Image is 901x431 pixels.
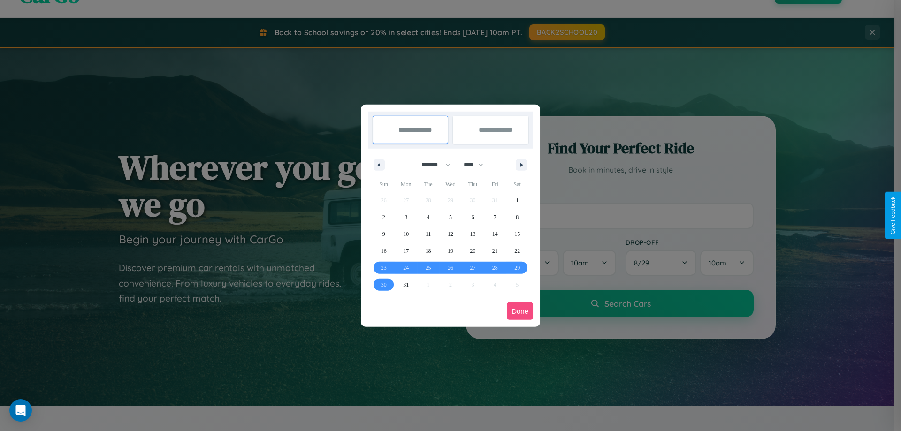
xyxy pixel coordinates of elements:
span: 22 [514,242,520,259]
span: 25 [426,259,431,276]
div: Give Feedback [890,197,896,234]
button: 5 [439,209,461,226]
span: 8 [516,209,519,226]
span: 2 [382,209,385,226]
button: 25 [417,259,439,276]
button: 15 [506,226,528,242]
span: 28 [492,259,498,276]
span: 23 [381,259,387,276]
button: 2 [373,209,395,226]
span: 17 [403,242,409,259]
span: Sun [373,177,395,192]
span: Thu [462,177,484,192]
span: Sat [506,177,528,192]
button: 31 [395,276,417,293]
button: 26 [439,259,461,276]
span: 31 [403,276,409,293]
button: 1 [506,192,528,209]
span: 20 [470,242,475,259]
button: 19 [439,242,461,259]
button: 10 [395,226,417,242]
span: Tue [417,177,439,192]
button: 17 [395,242,417,259]
span: 15 [514,226,520,242]
button: 21 [484,242,506,259]
span: 10 [403,226,409,242]
span: 18 [426,242,431,259]
button: 12 [439,226,461,242]
span: 19 [448,242,453,259]
button: 14 [484,226,506,242]
button: 8 [506,209,528,226]
span: 27 [470,259,475,276]
button: 28 [484,259,506,276]
span: 3 [405,209,407,226]
button: 22 [506,242,528,259]
button: 18 [417,242,439,259]
span: 9 [382,226,385,242]
button: 9 [373,226,395,242]
span: 7 [494,209,496,226]
span: 11 [426,226,431,242]
span: 1 [516,192,519,209]
span: 14 [492,226,498,242]
button: 23 [373,259,395,276]
button: Done [507,302,533,320]
span: 5 [449,209,452,226]
span: 21 [492,242,498,259]
button: 11 [417,226,439,242]
span: 13 [470,226,475,242]
div: Open Intercom Messenger [9,399,32,422]
span: Wed [439,177,461,192]
span: 16 [381,242,387,259]
span: 26 [448,259,453,276]
button: 6 [462,209,484,226]
button: 29 [506,259,528,276]
span: 6 [471,209,474,226]
button: 4 [417,209,439,226]
button: 20 [462,242,484,259]
button: 30 [373,276,395,293]
button: 7 [484,209,506,226]
span: 30 [381,276,387,293]
button: 16 [373,242,395,259]
span: 29 [514,259,520,276]
button: 13 [462,226,484,242]
span: 4 [427,209,430,226]
span: Fri [484,177,506,192]
button: 27 [462,259,484,276]
button: 3 [395,209,417,226]
span: 24 [403,259,409,276]
span: 12 [448,226,453,242]
button: 24 [395,259,417,276]
span: Mon [395,177,417,192]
